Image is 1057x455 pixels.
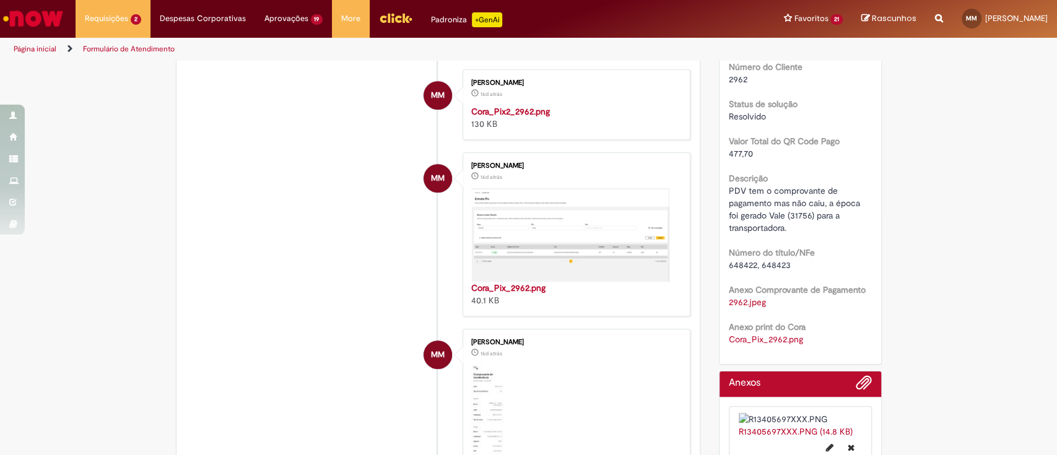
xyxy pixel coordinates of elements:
span: 2 [131,14,141,25]
span: 16d atrás [481,350,502,357]
span: MM [431,340,445,370]
a: Download de Cora_Pix_2962.png [729,334,803,345]
ul: Trilhas de página [9,38,695,61]
p: +GenAi [472,12,502,27]
div: 40.1 KB [471,282,677,306]
div: [PERSON_NAME] [471,339,677,346]
div: Matheus Lobo Matos [424,164,452,193]
a: Página inicial [14,44,56,54]
span: 477,70 [729,148,753,159]
span: PDV tem o comprovante de pagamento mas não caiu, a época foi gerado Vale (31756) para a transport... [729,185,863,233]
span: MM [431,163,445,193]
span: More [341,12,360,25]
img: R13405697XXX.PNG [739,413,862,425]
div: Matheus Lobo Matos [424,340,452,369]
b: Número do Cliente [729,61,803,72]
div: [PERSON_NAME] [471,79,677,87]
span: 16d atrás [481,90,502,98]
time: 12/08/2025 17:44:06 [481,173,502,181]
span: Rascunhos [872,12,916,24]
b: Anexo Comprovante de Pagamento [729,284,866,295]
div: Padroniza [431,12,502,27]
div: Matheus Lobo Matos [424,81,452,110]
span: Aprovações [264,12,308,25]
span: Resolvido [729,111,766,122]
span: 21 [830,14,843,25]
a: Cora_Pix_2962.png [471,282,546,293]
a: Download de 2962.jpeg [729,297,766,308]
b: Anexo print do Cora [729,321,806,332]
span: 648422, 648423 [729,259,791,271]
span: MM [431,80,445,110]
time: 12/08/2025 17:44:10 [481,90,502,98]
button: Adicionar anexos [856,375,872,397]
span: Despesas Corporativas [160,12,246,25]
b: Número do título/NFe [729,247,815,258]
span: [PERSON_NAME] [985,13,1048,24]
span: 19 [311,14,323,25]
span: Favoritos [794,12,828,25]
div: 130 KB [471,105,677,130]
span: Requisições [85,12,128,25]
a: R13405697XXX.PNG (14.8 KB) [739,426,853,437]
span: 16d atrás [481,173,502,181]
b: Descrição [729,173,768,184]
span: MM [966,14,977,22]
b: Status de solução [729,98,798,110]
b: Valor Total do QR Code Pago [729,136,840,147]
div: [PERSON_NAME] [471,162,677,170]
a: Rascunhos [861,13,916,25]
a: Cora_Pix2_2962.png [471,106,550,117]
h2: Anexos [729,378,760,389]
time: 12/08/2025 17:38:59 [481,350,502,357]
img: click_logo_yellow_360x200.png [379,9,412,27]
img: ServiceNow [1,6,65,31]
a: Formulário de Atendimento [83,44,175,54]
span: 2962 [729,74,747,85]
